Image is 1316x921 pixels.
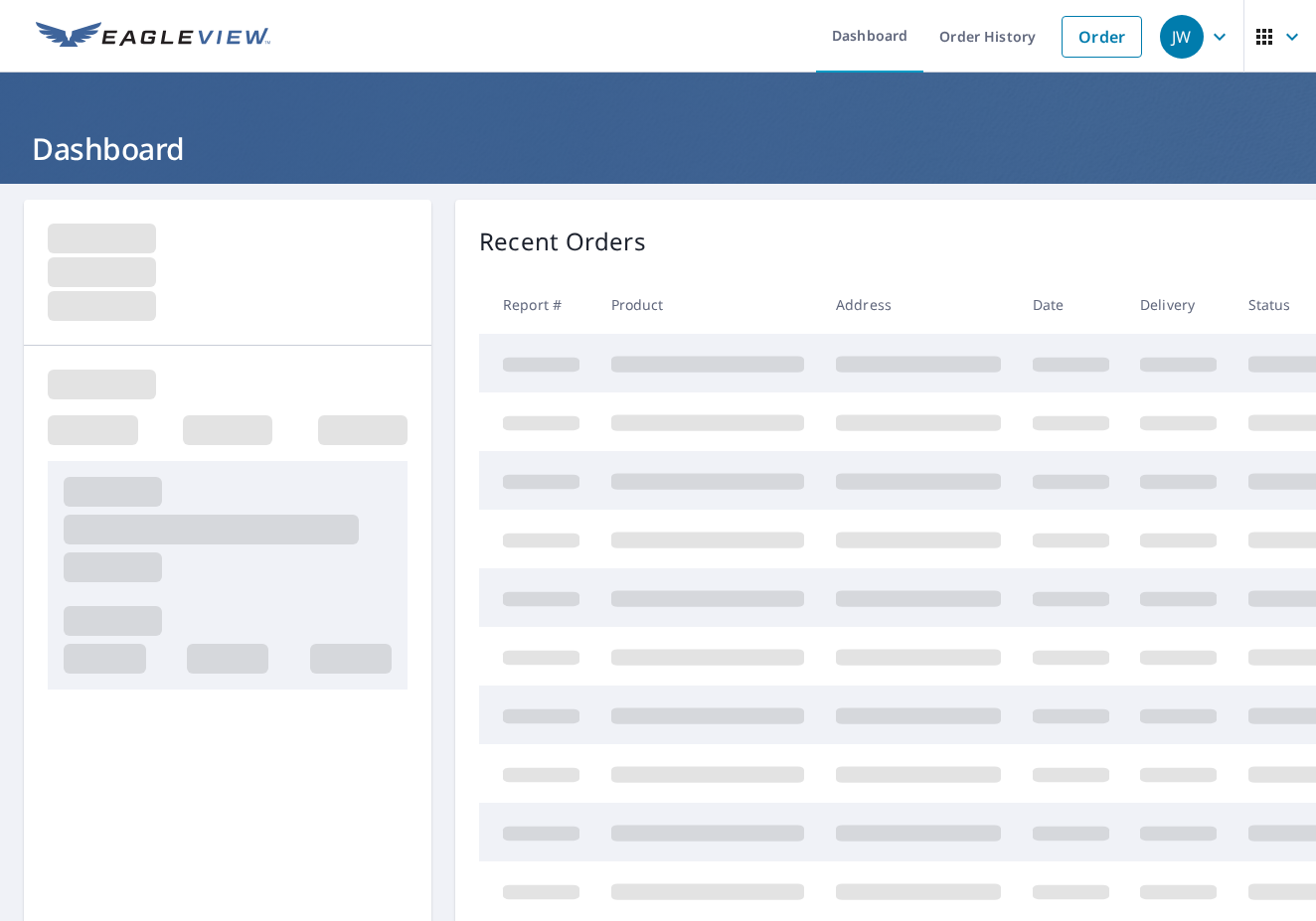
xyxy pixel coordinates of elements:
[1160,15,1204,59] div: JW
[820,275,1017,334] th: Address
[1062,16,1142,58] a: Order
[24,128,1292,169] h1: Dashboard
[1017,275,1125,334] th: Date
[36,22,270,52] img: EV Logo
[479,275,595,334] th: Report #
[595,275,820,334] th: Product
[1124,275,1233,334] th: Delivery
[479,224,646,259] p: Recent Orders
